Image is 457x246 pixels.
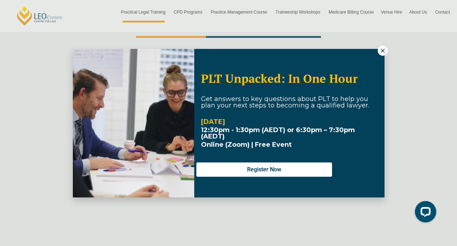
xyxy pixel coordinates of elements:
[409,198,439,228] iframe: LiveChat chat widget
[378,46,388,56] button: Close
[73,49,194,197] img: Woman in yellow blouse holding folders looking to the right and smiling
[201,118,225,126] strong: [DATE]
[201,126,355,140] strong: 12:30pm - 1:30pm (AEDT) or 6:30pm – 7:30pm (AEDT)
[201,71,358,86] span: PLT Unpacked: In One Hour
[201,95,369,109] span: Get answers to key questions about PLT to help you plan your next steps to becoming a qualified l...
[201,141,292,149] span: Online (Zoom) | Free Event
[196,162,332,177] button: Register Now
